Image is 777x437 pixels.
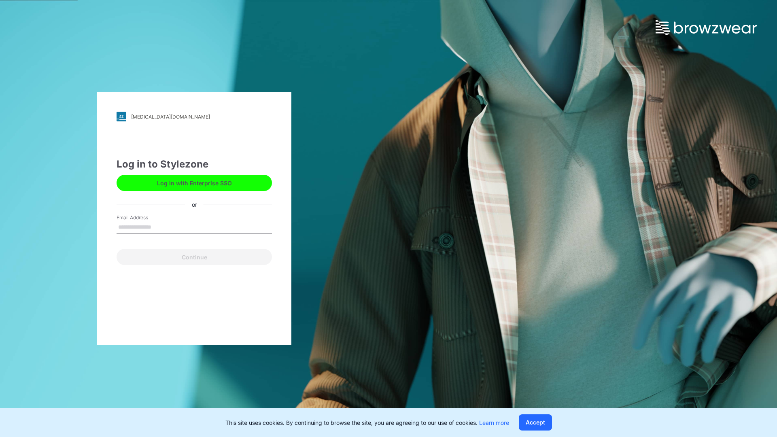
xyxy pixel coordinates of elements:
[185,200,204,208] div: or
[131,114,210,120] div: [MEDICAL_DATA][DOMAIN_NAME]
[519,414,552,431] button: Accept
[656,20,757,35] img: browzwear-logo.e42bd6dac1945053ebaf764b6aa21510.svg
[479,419,509,426] a: Learn more
[225,418,509,427] p: This site uses cookies. By continuing to browse the site, you are agreeing to our use of cookies.
[117,157,272,172] div: Log in to Stylezone
[117,112,272,121] a: [MEDICAL_DATA][DOMAIN_NAME]
[117,175,272,191] button: Log in with Enterprise SSO
[117,214,173,221] label: Email Address
[117,112,126,121] img: stylezone-logo.562084cfcfab977791bfbf7441f1a819.svg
